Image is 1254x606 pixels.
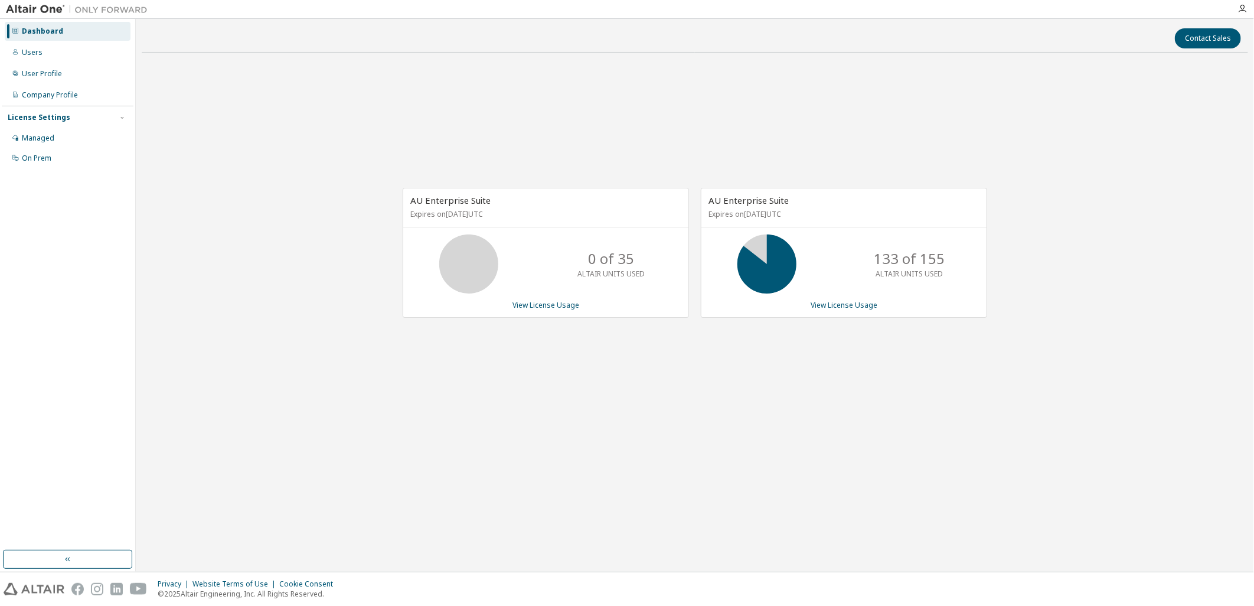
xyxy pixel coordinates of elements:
[410,209,678,219] p: Expires on [DATE] UTC
[158,589,340,599] p: © 2025 Altair Engineering, Inc. All Rights Reserved.
[1175,28,1241,48] button: Contact Sales
[22,154,51,163] div: On Prem
[6,4,154,15] img: Altair One
[158,579,192,589] div: Privacy
[71,583,84,595] img: facebook.svg
[110,583,123,595] img: linkedin.svg
[876,269,943,279] p: ALTAIR UNITS USED
[588,249,634,269] p: 0 of 35
[874,249,945,269] p: 133 of 155
[279,579,340,589] div: Cookie Consent
[512,300,579,310] a: View License Usage
[410,194,491,206] span: AU Enterprise Suite
[192,579,279,589] div: Website Terms of Use
[91,583,103,595] img: instagram.svg
[8,113,70,122] div: License Settings
[708,209,977,219] p: Expires on [DATE] UTC
[22,69,62,79] div: User Profile
[22,48,43,57] div: Users
[811,300,877,310] a: View License Usage
[22,133,54,143] div: Managed
[577,269,645,279] p: ALTAIR UNITS USED
[708,194,789,206] span: AU Enterprise Suite
[22,90,78,100] div: Company Profile
[4,583,64,595] img: altair_logo.svg
[22,27,63,36] div: Dashboard
[130,583,147,595] img: youtube.svg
